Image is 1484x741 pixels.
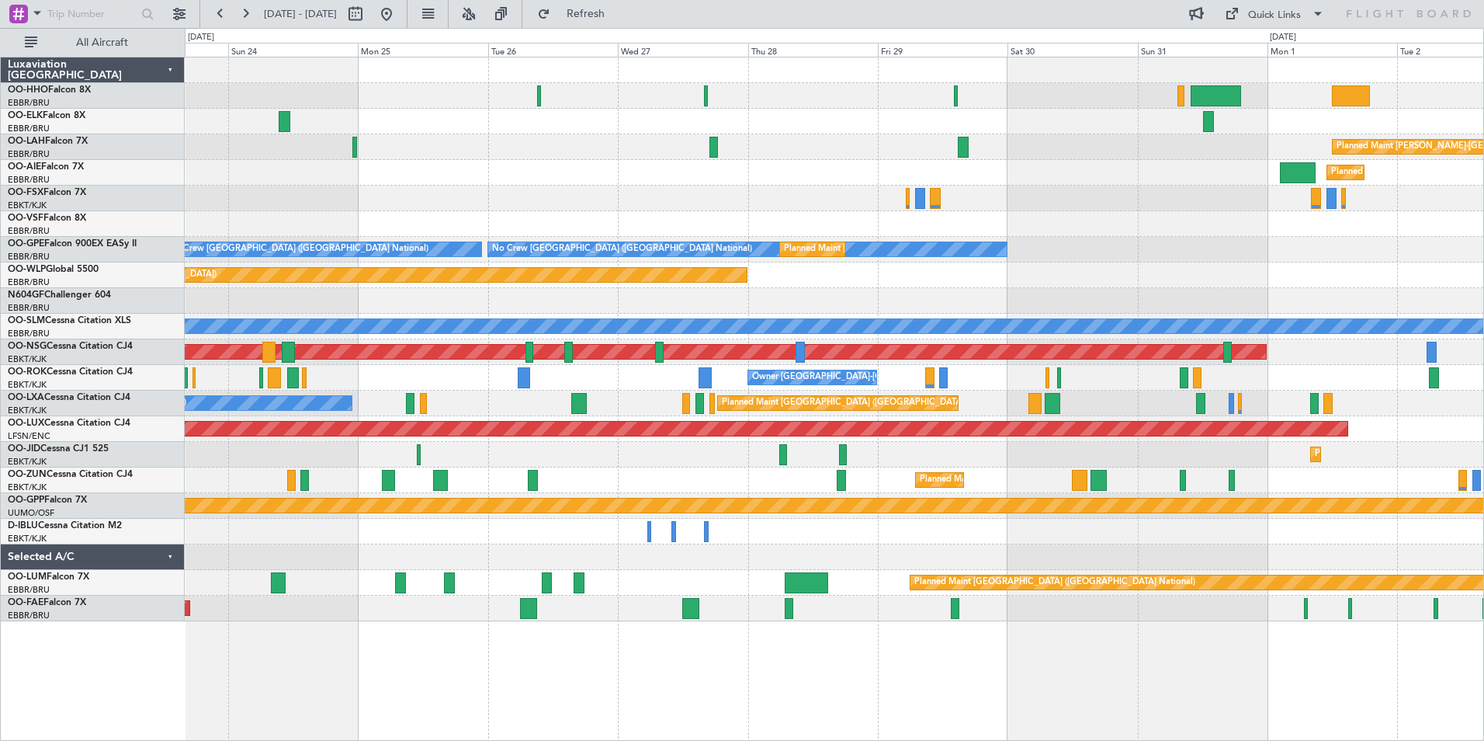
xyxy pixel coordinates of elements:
div: Wed 27 [618,43,747,57]
a: N604GFChallenger 604 [8,290,111,300]
span: N604GF [8,290,44,300]
div: Mon 1 [1267,43,1397,57]
div: Owner [GEOGRAPHIC_DATA]-[GEOGRAPHIC_DATA] [752,366,962,389]
div: Planned Maint [GEOGRAPHIC_DATA] ([GEOGRAPHIC_DATA] National) [722,391,1003,415]
div: Planned Maint Kortrijk-[GEOGRAPHIC_DATA] [920,468,1101,492]
span: OO-SLM [8,316,45,325]
a: EBKT/KJK [8,200,47,211]
a: OO-ELKFalcon 8X [8,111,85,120]
a: EBBR/BRU [8,584,50,596]
span: OO-JID [8,444,40,454]
a: EBKT/KJK [8,405,47,416]
a: OO-JIDCessna CJ1 525 [8,444,109,454]
a: EBBR/BRU [8,328,50,339]
div: Sun 24 [228,43,358,57]
a: EBBR/BRU [8,302,50,314]
span: OO-AIE [8,162,41,172]
span: OO-FSX [8,188,43,197]
a: OO-FSXFalcon 7X [8,188,86,197]
a: OO-AIEFalcon 7X [8,162,84,172]
a: OO-NSGCessna Citation CJ4 [8,342,133,351]
a: EBBR/BRU [8,97,50,109]
div: Sat 30 [1007,43,1137,57]
div: [DATE] [188,31,214,44]
div: No Crew [GEOGRAPHIC_DATA] ([GEOGRAPHIC_DATA] National) [492,238,752,261]
span: [DATE] - [DATE] [264,7,337,21]
button: All Aircraft [17,30,168,55]
a: EBKT/KJK [8,456,47,468]
button: Refresh [530,2,623,26]
a: EBKT/KJK [8,353,47,365]
span: OO-ELK [8,111,43,120]
input: Trip Number [47,2,137,26]
a: EBKT/KJK [8,379,47,391]
span: OO-GPE [8,239,44,249]
a: OO-GPPFalcon 7X [8,496,87,505]
div: Mon 25 [358,43,487,57]
div: Tue 26 [488,43,618,57]
span: OO-LXA [8,393,44,402]
a: OO-VSFFalcon 8X [8,214,86,223]
a: OO-WLPGlobal 5500 [8,265,99,274]
a: EBBR/BRU [8,225,50,237]
a: OO-LAHFalcon 7X [8,137,88,146]
a: D-IBLUCessna Citation M2 [8,521,122,531]
a: EBBR/BRU [8,277,50,288]
div: Thu 28 [748,43,878,57]
span: D-IBLU [8,521,38,531]
span: OO-NSG [8,342,47,351]
div: Planned Maint [GEOGRAPHIC_DATA] ([GEOGRAPHIC_DATA] National) [914,571,1195,594]
a: UUMO/OSF [8,507,54,519]
a: EBBR/BRU [8,174,50,186]
span: OO-LUM [8,572,47,582]
span: OO-FAE [8,598,43,607]
div: Fri 29 [878,43,1007,57]
a: OO-SLMCessna Citation XLS [8,316,131,325]
div: [DATE] [1270,31,1296,44]
div: Sun 31 [1138,43,1267,57]
span: OO-LUX [8,419,44,428]
a: OO-LUMFalcon 7X [8,572,89,582]
a: OO-LUXCessna Citation CJ4 [8,419,130,428]
a: EBKT/KJK [8,533,47,544]
a: EBKT/KJK [8,482,47,493]
a: OO-ROKCessna Citation CJ4 [8,367,133,377]
span: OO-ZUN [8,470,47,479]
div: Planned Maint [GEOGRAPHIC_DATA] ([GEOGRAPHIC_DATA] National) [784,238,1065,261]
span: OO-WLP [8,265,46,274]
a: OO-HHOFalcon 8X [8,85,91,95]
a: EBBR/BRU [8,123,50,134]
span: All Aircraft [40,37,164,48]
span: OO-VSF [8,214,43,223]
span: Refresh [553,9,619,19]
span: OO-HHO [8,85,48,95]
a: EBBR/BRU [8,148,50,160]
div: Quick Links [1248,8,1301,23]
a: OO-GPEFalcon 900EX EASy II [8,239,137,249]
a: EBBR/BRU [8,610,50,621]
span: OO-GPP [8,496,44,505]
a: OO-FAEFalcon 7X [8,598,86,607]
button: Quick Links [1217,2,1332,26]
a: OO-LXACessna Citation CJ4 [8,393,130,402]
div: No Crew [GEOGRAPHIC_DATA] ([GEOGRAPHIC_DATA] National) [168,238,428,261]
a: OO-ZUNCessna Citation CJ4 [8,470,133,479]
span: OO-LAH [8,137,45,146]
span: OO-ROK [8,367,47,377]
a: EBBR/BRU [8,251,50,263]
a: LFSN/ENC [8,430,50,442]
